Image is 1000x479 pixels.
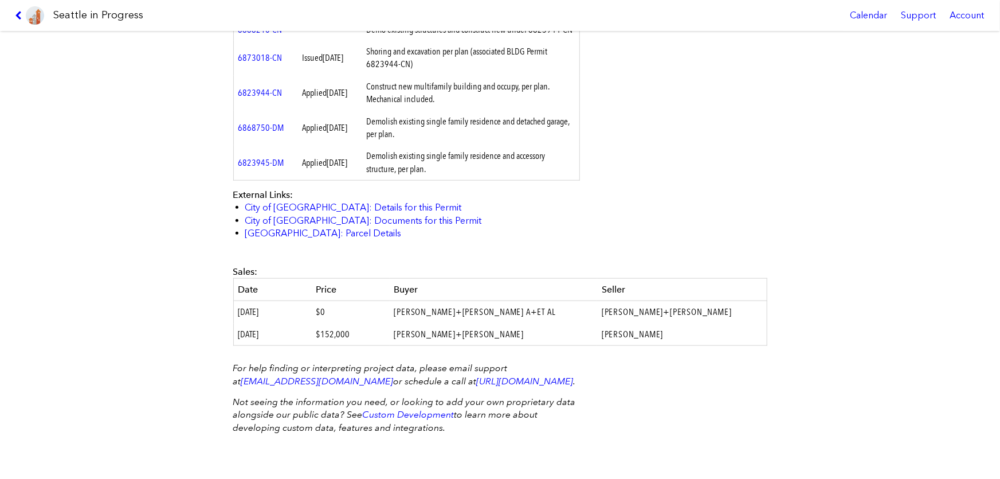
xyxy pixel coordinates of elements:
span: [DATE] [327,122,347,133]
em: Not seeing the information you need, or looking to add your own proprietary data alongside our pu... [233,396,576,433]
th: Buyer [390,279,598,301]
a: 6823944-CN [238,87,283,98]
td: Demolish existing single family residence and accessory structure, per plan. [362,145,580,180]
td: Issued [297,41,362,76]
a: 6873018-CN [238,52,283,63]
span: External Links: [233,189,293,200]
td: [PERSON_NAME] [597,324,767,346]
span: [DATE] [323,52,343,63]
td: [PERSON_NAME]+[PERSON_NAME] [597,301,767,324]
a: [EMAIL_ADDRESS][DOMAIN_NAME] [241,376,394,387]
a: City of [GEOGRAPHIC_DATA]: Documents for this Permit [245,215,482,226]
td: Applied [297,111,362,146]
span: [DATE] [327,87,347,98]
th: Seller [597,279,767,301]
a: Custom Development [363,409,454,420]
th: Date [233,279,311,301]
img: favicon-96x96.png [26,6,44,25]
em: For help finding or interpreting project data, please email support at or schedule a call at . [233,363,576,386]
td: $152,000 [311,324,389,346]
div: Sales: [233,266,767,278]
a: [URL][DOMAIN_NAME] [477,376,574,387]
a: 6823945-DM [238,157,284,168]
a: [GEOGRAPHIC_DATA]: Parcel Details [245,228,402,239]
td: Demolish existing single family residence and detached garage, per plan. [362,111,580,146]
span: [DATE] [238,306,259,317]
a: 6868210-CN [238,24,283,35]
a: City of [GEOGRAPHIC_DATA]: Details for this Permit [245,202,462,213]
td: $0 [311,301,389,324]
h1: Seattle in Progress [53,8,143,22]
td: Applied [297,76,362,111]
a: 6868750-DM [238,122,284,133]
span: [DATE] [327,157,347,168]
td: [PERSON_NAME]+[PERSON_NAME] [390,324,598,346]
span: [DATE] [238,329,259,340]
td: [PERSON_NAME]+[PERSON_NAME] A+ET AL [390,301,598,324]
td: Shoring and excavation per plan (associated BLDG Permit 6823944-CN) [362,41,580,76]
td: Applied [297,145,362,180]
td: Construct new multifamily building and occupy, per plan. Mechanical included. [362,76,580,111]
th: Price [311,279,389,301]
